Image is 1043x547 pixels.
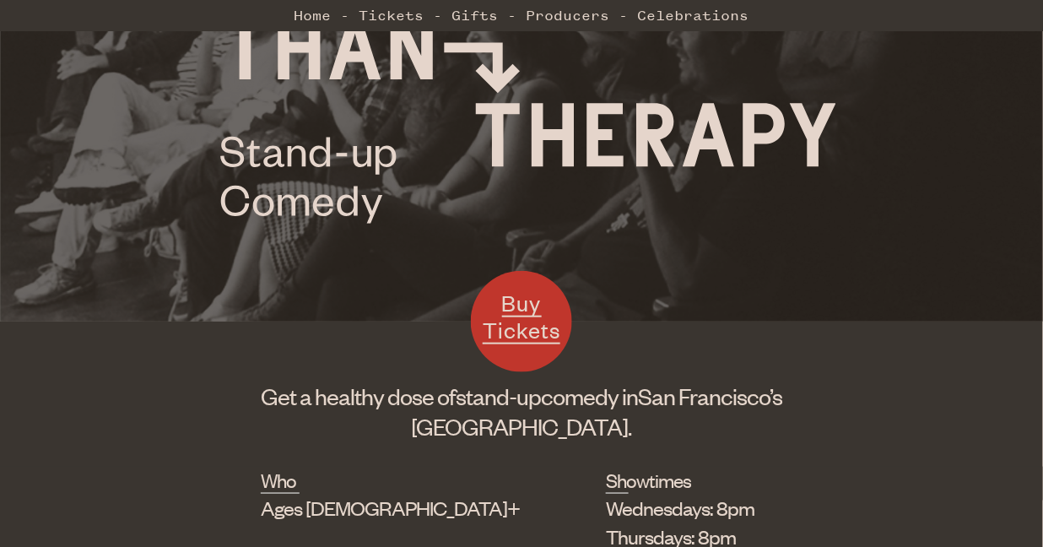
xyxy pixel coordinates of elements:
span: Buy Tickets [483,289,560,344]
a: Buy Tickets [471,271,572,372]
h1: Get a healthy dose of comedy in [261,381,782,441]
h2: Who [261,467,300,494]
span: stand-up [456,382,541,410]
li: Wednesdays: 8pm [606,494,757,523]
span: San Francisco’s [638,382,782,410]
span: [GEOGRAPHIC_DATA]. [412,412,632,441]
h2: Showtimes [606,467,629,494]
div: Ages [DEMOGRAPHIC_DATA]+ [261,494,521,523]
